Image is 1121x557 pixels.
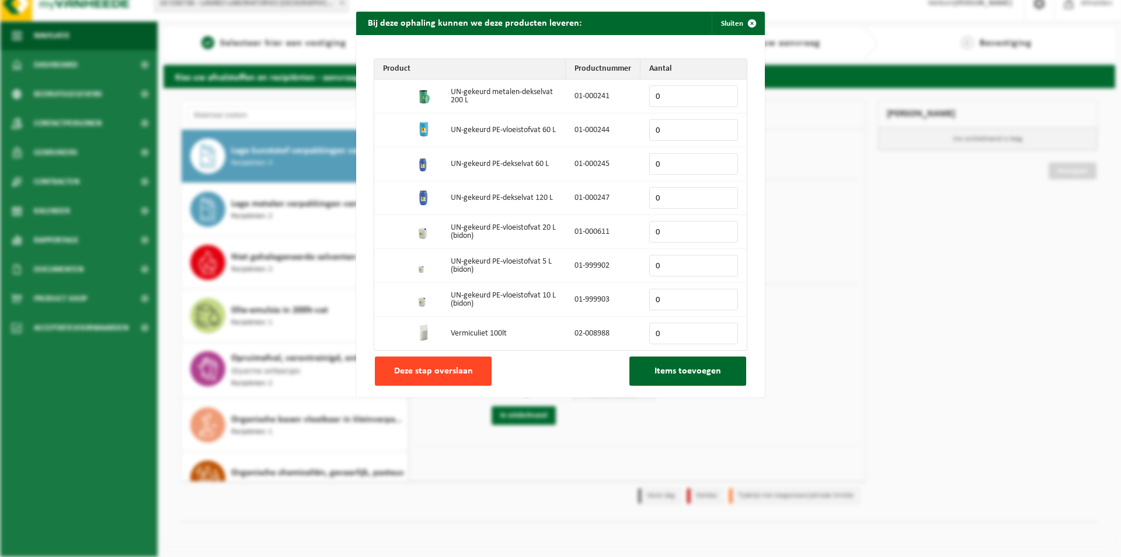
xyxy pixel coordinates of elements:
[655,366,721,376] span: Items toevoegen
[566,113,640,147] td: 01-000244
[415,86,433,105] img: 01-000241
[566,283,640,317] td: 01-999903
[712,12,764,35] button: Sluiten
[442,147,566,181] td: UN-gekeurd PE-dekselvat 60 L
[375,357,492,386] button: Deze stap overslaan
[566,79,640,113] td: 01-000241
[356,12,593,34] h2: Bij deze ophaling kunnen we deze producten leveren:
[566,249,640,283] td: 01-999902
[442,283,566,317] td: UN-gekeurd PE-vloeistofvat 10 L (bidon)
[415,120,433,139] img: 01-000244
[442,317,566,350] td: Vermiculiet 100lt
[415,222,433,240] img: 01-000611
[442,79,566,113] td: UN-gekeurd metalen-dekselvat 200 L
[629,357,746,386] button: Items toevoegen
[640,59,747,79] th: Aantal
[566,317,640,350] td: 02-008988
[566,147,640,181] td: 01-000245
[442,249,566,283] td: UN-gekeurd PE-vloeistofvat 5 L (bidon)
[415,289,433,308] img: 01-999903
[442,181,566,215] td: UN-gekeurd PE-dekselvat 120 L
[415,188,433,206] img: 01-000247
[442,215,566,249] td: UN-gekeurd PE-vloeistofvat 20 L (bidon)
[415,154,433,172] img: 01-000245
[415,255,433,274] img: 01-999902
[566,215,640,249] td: 01-000611
[566,181,640,215] td: 01-000247
[442,113,566,147] td: UN-gekeurd PE-vloeistofvat 60 L
[566,59,640,79] th: Productnummer
[394,366,473,376] span: Deze stap overslaan
[415,323,433,342] img: 02-008988
[374,59,566,79] th: Product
